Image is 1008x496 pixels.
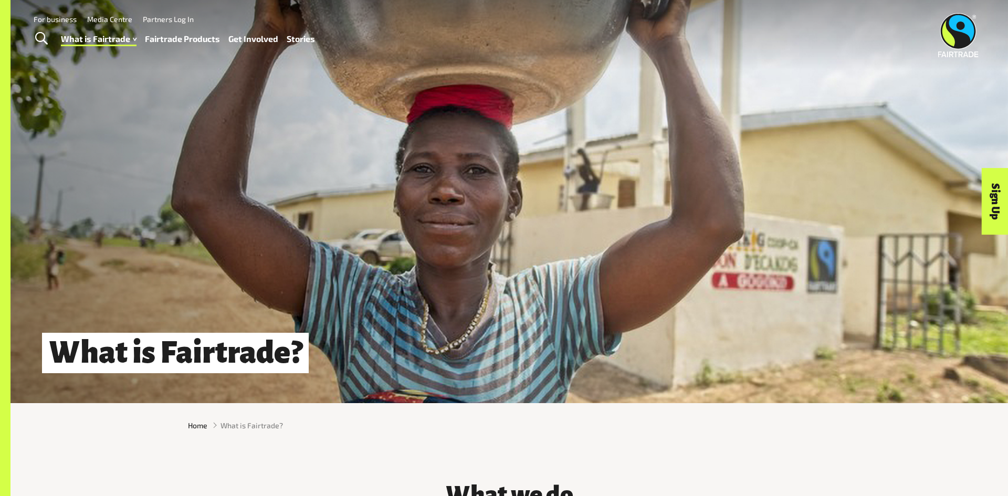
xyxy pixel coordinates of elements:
a: Stories [287,31,315,47]
a: Partners Log In [143,15,194,24]
a: Home [188,420,207,431]
a: Toggle Search [28,26,54,52]
img: Fairtrade Australia New Zealand logo [938,13,979,57]
a: What is Fairtrade [61,31,136,47]
a: Media Centre [87,15,132,24]
a: Fairtrade Products [145,31,220,47]
h1: What is Fairtrade? [42,333,309,373]
a: Get Involved [228,31,278,47]
a: For business [34,15,77,24]
span: What is Fairtrade? [220,420,283,431]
